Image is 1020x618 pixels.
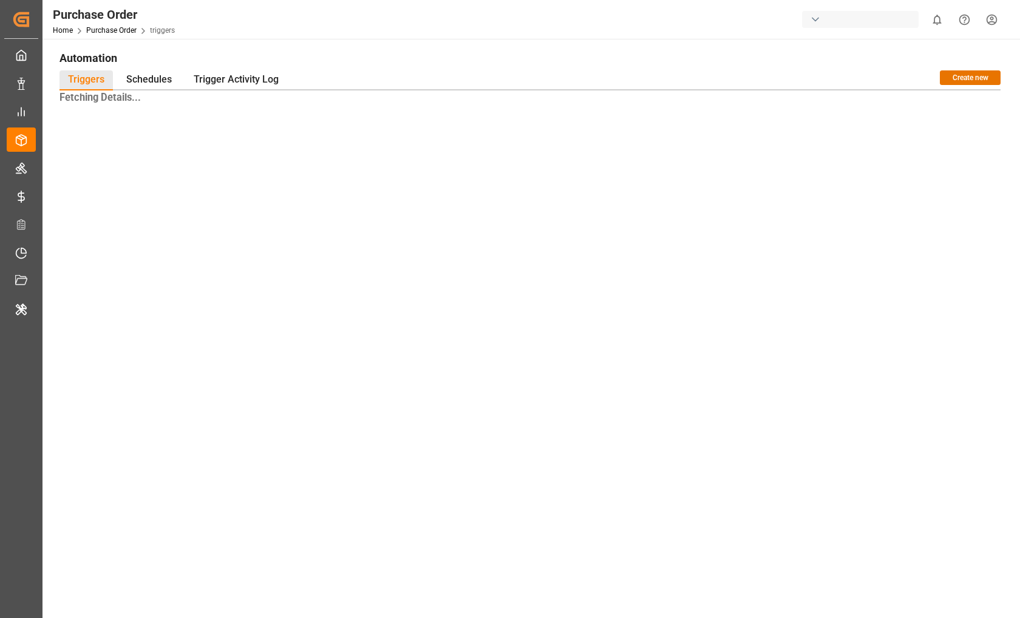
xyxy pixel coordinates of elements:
div: Trigger Activity Log [185,70,287,90]
a: Purchase Order [86,26,137,35]
h3: Fetching Details... [59,90,1001,106]
button: show 0 new notifications [923,6,951,33]
div: Schedules [118,70,180,90]
div: Triggers [59,70,113,90]
button: Help Center [951,6,978,33]
button: Create new [940,70,1001,85]
div: Purchase Order [53,5,175,24]
a: Home [53,26,73,35]
h1: Automation [59,47,1001,68]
